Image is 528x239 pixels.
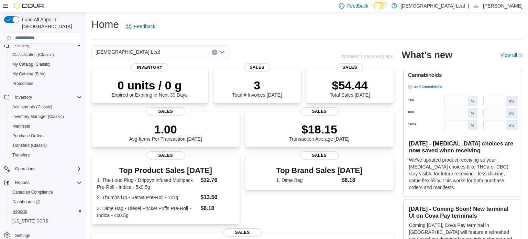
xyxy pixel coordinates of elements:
a: Transfers (Classic) [10,141,49,150]
span: Reports [12,209,27,214]
span: Classification (Classic) [12,52,54,57]
button: Adjustments (Classic) [7,102,85,112]
a: Classification (Classic) [10,51,57,59]
dt: 3. Dime Bag - Diesel Pocket Puffs Pre-Roll - Indica - 4x0.5g [97,205,198,219]
span: Inventory [12,93,82,101]
button: My Catalog (Beta) [7,69,85,79]
h3: Top Brand Sales [DATE] [276,166,363,175]
span: My Catalog (Classic) [10,60,82,68]
span: My Catalog (Beta) [12,71,46,77]
a: Purchase Orders [10,132,46,140]
h1: Home [91,18,119,31]
span: Sales [337,63,363,72]
a: [US_STATE] CCRS [10,217,51,225]
p: We've updated product receiving so your [MEDICAL_DATA] choices (like THCa or CBG) stay visible fo... [409,156,515,191]
p: 3 [232,78,282,92]
svg: External link [518,53,522,57]
button: Catalog [1,40,85,50]
span: Sales [300,151,339,160]
button: Transfers (Classic) [7,141,85,150]
span: Sales [244,63,270,72]
a: Feedback [123,20,158,33]
dd: $32.76 [200,176,234,184]
button: Operations [12,165,38,173]
span: Purchase Orders [12,133,44,139]
p: 1.00 [129,122,202,136]
span: [DEMOGRAPHIC_DATA] Leaf [96,48,160,56]
span: Reports [10,207,82,216]
dt: 1. The Loud Plug - Drippyz Infused Multipack Pre-Roll - Indica - 5x0.5g [97,177,198,191]
a: Transfers [10,151,32,159]
button: Manifests [7,121,85,131]
span: Dashboards [12,199,40,205]
span: Washington CCRS [10,217,82,225]
span: [US_STATE] CCRS [12,218,48,224]
dt: 1. Dime Bag [276,177,339,184]
span: Inventory [15,95,32,100]
span: Sales [300,107,339,116]
dt: 2. Thumbs Up - Sativa Pre-Roll - 1x1g [97,194,198,201]
h2: What's new [402,50,452,61]
h3: [DATE] - [MEDICAL_DATA] choices are now saved when receiving [409,140,515,154]
button: Reports [7,207,85,216]
a: Reports [10,207,30,216]
img: Cova [14,2,45,9]
span: Inventory [131,63,168,72]
button: [US_STATE] CCRS [7,216,85,226]
span: Transfers (Classic) [12,143,47,148]
span: Adjustments (Classic) [12,104,52,110]
div: Expired or Expiring in Next 30 Days [112,78,188,98]
span: Manifests [12,123,30,129]
a: Adjustments (Classic) [10,103,55,111]
dd: $8.18 [200,204,234,213]
span: My Catalog (Classic) [12,62,51,67]
h3: Top Product Sales [DATE] [97,166,234,175]
a: Inventory Manager (Classic) [10,112,67,121]
a: Dashboards [10,198,43,206]
span: Sales [146,151,185,160]
p: 0 units / 0 g [112,78,188,92]
span: Classification (Classic) [10,51,82,59]
dd: $13.50 [200,193,234,202]
a: Canadian Compliance [10,188,56,196]
button: My Catalog (Classic) [7,59,85,69]
span: Promotions [10,79,82,88]
span: Inventory Manager (Classic) [10,112,82,121]
a: My Catalog (Classic) [10,60,53,68]
span: Load All Apps in [GEOGRAPHIC_DATA] [19,16,82,30]
p: $18.15 [289,122,350,136]
button: Clear input [212,50,217,55]
span: Transfers [12,152,30,158]
span: Sales [223,228,262,237]
p: $54.44 [330,78,370,92]
span: Inventory Manager (Classic) [12,114,64,119]
a: Promotions [10,79,36,88]
span: Settings [15,233,30,238]
span: Canadian Compliance [12,189,53,195]
p: [PERSON_NAME] [483,2,522,10]
button: Transfers [7,150,85,160]
span: Canadian Compliance [10,188,82,196]
div: Breeanne Ridge [472,2,480,10]
span: Reports [12,178,82,187]
button: Inventory [1,93,85,102]
a: Manifests [10,122,33,130]
button: Classification (Classic) [7,50,85,59]
a: My Catalog (Beta) [10,70,48,78]
span: Promotions [12,81,33,86]
span: Sales [146,107,185,116]
span: Catalog [15,42,29,48]
span: Adjustments (Classic) [10,103,82,111]
button: Catalog [12,41,32,49]
span: Dashboards [10,198,82,206]
p: Updated 1 minute(s) ago [340,54,393,59]
span: Feedback [347,2,368,9]
div: Total # Invoices [DATE] [232,78,282,98]
button: Operations [1,164,85,174]
span: Reports [15,180,30,185]
span: Operations [12,165,82,173]
button: Reports [12,178,32,187]
div: Avg Items Per Transaction [DATE] [129,122,202,142]
span: Catalog [12,41,82,49]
